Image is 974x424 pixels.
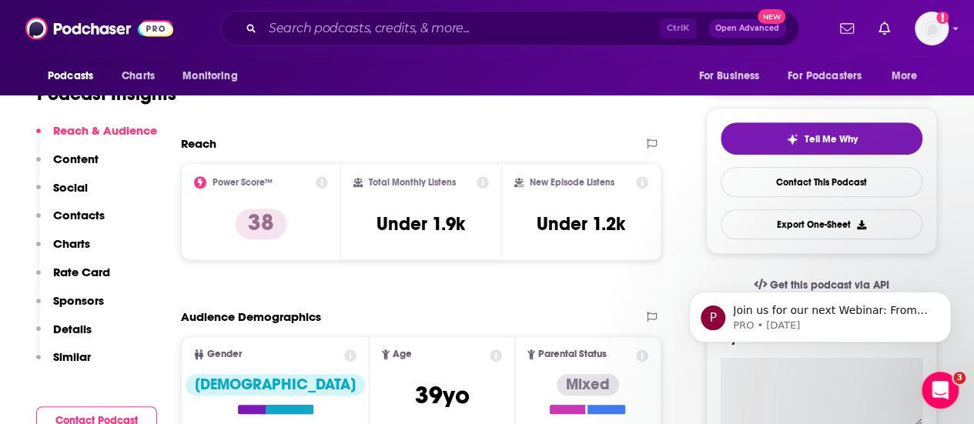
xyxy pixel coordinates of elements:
[53,265,110,279] p: Rate Card
[36,265,110,293] button: Rate Card
[112,62,164,91] a: Charts
[786,133,798,145] img: tell me why sparkle
[36,322,92,350] button: Details
[53,152,99,166] p: Content
[721,122,922,155] button: tell me why sparkleTell Me Why
[53,180,88,195] p: Social
[263,16,660,41] input: Search podcasts, credits, & more...
[778,62,884,91] button: open menu
[36,180,88,209] button: Social
[181,309,321,324] h2: Audience Demographics
[207,349,242,359] span: Gender
[788,65,862,87] span: For Podcasters
[915,12,949,45] span: Logged in as carlosrosario
[36,208,105,236] button: Contacts
[377,212,465,235] h3: Under 1.9k
[688,62,778,91] button: open menu
[892,65,918,87] span: More
[953,372,966,384] span: 3
[53,322,92,336] p: Details
[186,374,365,396] div: [DEMOGRAPHIC_DATA]
[530,177,614,188] h2: New Episode Listens
[53,208,105,222] p: Contacts
[25,14,173,43] img: Podchaser - Follow, Share and Rate Podcasts
[758,9,785,24] span: New
[53,349,91,364] p: Similar
[36,236,90,265] button: Charts
[53,236,90,251] p: Charts
[698,65,759,87] span: For Business
[220,11,799,46] div: Search podcasts, credits, & more...
[834,15,860,42] a: Show notifications dropdown
[915,12,949,45] img: User Profile
[36,293,104,322] button: Sponsors
[721,167,922,197] a: Contact This Podcast
[537,212,625,235] h3: Under 1.2k
[557,374,619,396] div: Mixed
[122,65,155,87] span: Charts
[36,349,91,378] button: Similar
[182,65,237,87] span: Monitoring
[936,12,949,24] svg: Email not verified
[922,372,959,409] iframe: Intercom live chat
[708,19,786,38] button: Open AdvancedNew
[172,62,257,91] button: open menu
[53,123,157,138] p: Reach & Audience
[715,25,779,32] span: Open Advanced
[36,123,157,152] button: Reach & Audience
[872,15,896,42] a: Show notifications dropdown
[881,62,937,91] button: open menu
[538,349,607,359] span: Parental Status
[37,62,113,91] button: open menu
[213,177,273,188] h2: Power Score™
[67,59,266,73] p: Message from PRO, sent 32w ago
[666,259,974,367] iframe: Intercom notifications message
[53,293,104,308] p: Sponsors
[48,65,93,87] span: Podcasts
[915,12,949,45] button: Show profile menu
[369,177,456,188] h2: Total Monthly Listens
[660,18,696,38] span: Ctrl K
[36,152,99,180] button: Content
[805,133,858,145] span: Tell Me Why
[236,209,286,239] p: 38
[415,380,470,410] span: 39 yo
[181,136,216,151] h2: Reach
[393,349,412,359] span: Age
[721,209,922,239] button: Export One-Sheet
